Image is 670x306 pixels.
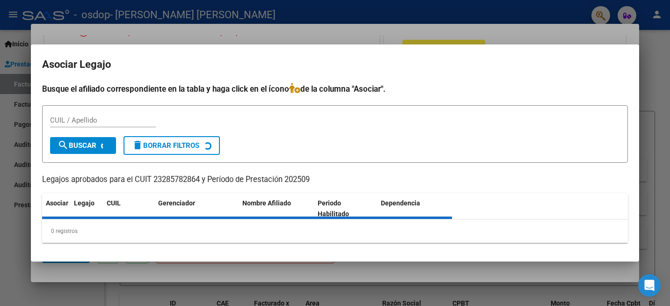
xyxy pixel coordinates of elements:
[58,141,96,150] span: Buscar
[42,56,628,73] h2: Asociar Legajo
[107,199,121,207] span: CUIL
[239,193,314,224] datatable-header-cell: Nombre Afiliado
[74,199,95,207] span: Legajo
[154,193,239,224] datatable-header-cell: Gerenciador
[638,274,661,297] div: Open Intercom Messenger
[158,199,195,207] span: Gerenciador
[381,199,420,207] span: Dependencia
[42,174,628,186] p: Legajos aprobados para el CUIT 23285782864 y Período de Prestación 202509
[377,193,452,224] datatable-header-cell: Dependencia
[132,139,143,151] mat-icon: delete
[314,193,377,224] datatable-header-cell: Periodo Habilitado
[46,199,68,207] span: Asociar
[103,193,154,224] datatable-header-cell: CUIL
[42,83,628,95] h4: Busque el afiliado correspondiente en la tabla y haga click en el ícono de la columna "Asociar".
[132,141,199,150] span: Borrar Filtros
[42,219,628,243] div: 0 registros
[318,199,349,218] span: Periodo Habilitado
[124,136,220,155] button: Borrar Filtros
[42,193,70,224] datatable-header-cell: Asociar
[50,137,116,154] button: Buscar
[58,139,69,151] mat-icon: search
[70,193,103,224] datatable-header-cell: Legajo
[242,199,291,207] span: Nombre Afiliado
